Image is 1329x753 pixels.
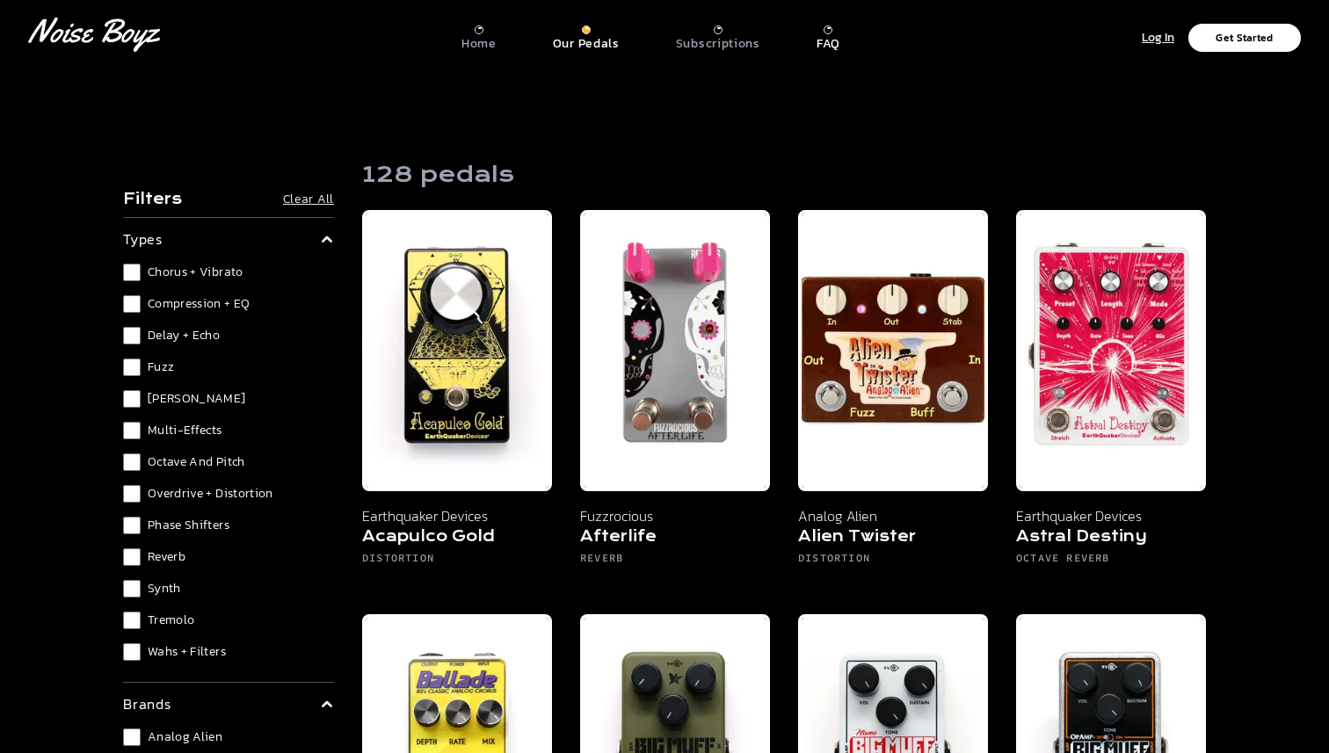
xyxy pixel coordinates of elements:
[148,264,243,281] span: Chorus + Vibrato
[123,643,141,661] input: Wahs + Filters
[123,548,141,566] input: Reverb
[148,295,251,313] span: Compression + EQ
[580,210,770,491] img: Fuzzrocious Afterlife
[798,526,988,551] h5: Alien Twister
[148,390,246,408] span: [PERSON_NAME]
[123,228,163,250] p: types
[580,526,770,551] h5: Afterlife
[1016,210,1206,491] img: Earthquaker Devices Astral Destiny
[123,728,141,746] input: Analog Alien
[123,264,141,281] input: Chorus + Vibrato
[123,358,141,376] input: Fuzz
[676,36,760,52] p: Subscriptions
[798,505,988,526] p: Analog Alien
[123,189,182,210] h4: Filters
[148,327,220,344] span: Delay + Echo
[1216,33,1273,43] p: Get Started
[123,390,141,408] input: [PERSON_NAME]
[1016,505,1206,526] p: Earthquaker Devices
[1016,551,1206,572] h6: Octave Reverb
[123,422,141,439] input: Multi-Effects
[123,485,141,503] input: Overdrive + Distortion
[123,453,141,471] input: Octave and Pitch
[148,728,222,746] span: Analog Alien
[798,210,988,586] a: Analog Alien Alien Twister Analog Alien Alien Twister Distortion
[553,18,620,52] a: Our Pedals
[148,422,222,439] span: Multi-Effects
[283,191,334,208] button: Clear All
[362,210,552,491] img: Earthquaker Devices Acapulco Gold
[123,517,141,534] input: Phase Shifters
[362,210,552,586] a: Earthquaker Devices Acapulco Gold Earthquaker Devices Acapulco Gold Distortion
[148,643,226,661] span: Wahs + Filters
[123,580,141,597] input: Synth
[798,551,988,572] h6: Distortion
[817,36,840,52] p: FAQ
[362,505,552,526] p: Earthquaker Devices
[580,210,770,586] a: Fuzzrocious Afterlife Fuzzrocious Afterlife Reverb
[123,228,334,250] summary: types
[362,551,552,572] h6: Distortion
[148,485,273,503] span: Overdrive + Distortion
[362,161,514,189] h1: 128 pedals
[148,612,194,629] span: Tremolo
[148,358,174,376] span: Fuzz
[123,693,171,714] p: brands
[148,517,229,534] span: Phase Shifters
[1142,28,1174,48] p: Log In
[123,612,141,629] input: Tremolo
[148,548,185,566] span: Reverb
[148,580,181,597] span: Synth
[580,551,770,572] h6: Reverb
[123,693,334,714] summary: brands
[817,18,840,52] a: FAQ
[362,526,552,551] h5: Acapulco Gold
[1188,24,1301,52] button: Get Started
[461,18,497,52] a: Home
[123,327,141,344] input: Delay + Echo
[798,210,988,491] img: Analog Alien Alien Twister
[461,36,497,52] p: Home
[148,453,245,471] span: Octave and Pitch
[1016,526,1206,551] h5: Astral Destiny
[676,18,760,52] a: Subscriptions
[123,295,141,313] input: Compression + EQ
[580,505,770,526] p: Fuzzrocious
[1016,210,1206,586] a: Earthquaker Devices Astral Destiny Earthquaker Devices Astral Destiny Octave Reverb
[553,36,620,52] p: Our Pedals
